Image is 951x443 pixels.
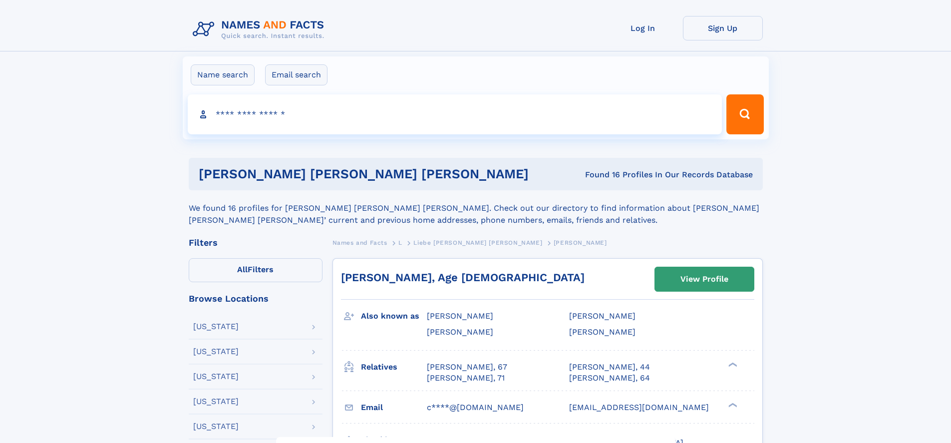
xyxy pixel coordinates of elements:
[726,361,738,368] div: ❯
[569,311,635,321] span: [PERSON_NAME]
[569,362,650,373] a: [PERSON_NAME], 44
[726,402,738,408] div: ❯
[189,16,332,43] img: Logo Names and Facts
[398,239,402,246] span: L
[189,238,322,247] div: Filters
[191,64,255,85] label: Name search
[427,311,493,321] span: [PERSON_NAME]
[569,403,709,412] span: [EMAIL_ADDRESS][DOMAIN_NAME]
[680,268,728,291] div: View Profile
[554,239,607,246] span: [PERSON_NAME]
[237,265,248,274] span: All
[361,399,427,416] h3: Email
[188,94,722,134] input: search input
[332,236,387,249] a: Names and Facts
[199,168,557,180] h1: [PERSON_NAME] [PERSON_NAME] [PERSON_NAME]
[413,239,542,246] span: Liebe [PERSON_NAME] [PERSON_NAME]
[341,271,585,284] a: [PERSON_NAME], Age [DEMOGRAPHIC_DATA]
[726,94,763,134] button: Search Button
[193,423,239,431] div: [US_STATE]
[427,362,507,373] a: [PERSON_NAME], 67
[569,327,635,337] span: [PERSON_NAME]
[193,323,239,331] div: [US_STATE]
[361,308,427,325] h3: Also known as
[265,64,327,85] label: Email search
[427,373,505,384] a: [PERSON_NAME], 71
[569,373,650,384] a: [PERSON_NAME], 64
[683,16,763,40] a: Sign Up
[189,258,322,282] label: Filters
[189,294,322,303] div: Browse Locations
[189,190,763,226] div: We found 16 profiles for [PERSON_NAME] [PERSON_NAME] [PERSON_NAME]. Check out our directory to fi...
[398,236,402,249] a: L
[413,236,542,249] a: Liebe [PERSON_NAME] [PERSON_NAME]
[603,16,683,40] a: Log In
[655,267,754,291] a: View Profile
[427,327,493,337] span: [PERSON_NAME]
[361,359,427,376] h3: Relatives
[193,348,239,356] div: [US_STATE]
[193,373,239,381] div: [US_STATE]
[557,169,753,180] div: Found 16 Profiles In Our Records Database
[193,398,239,406] div: [US_STATE]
